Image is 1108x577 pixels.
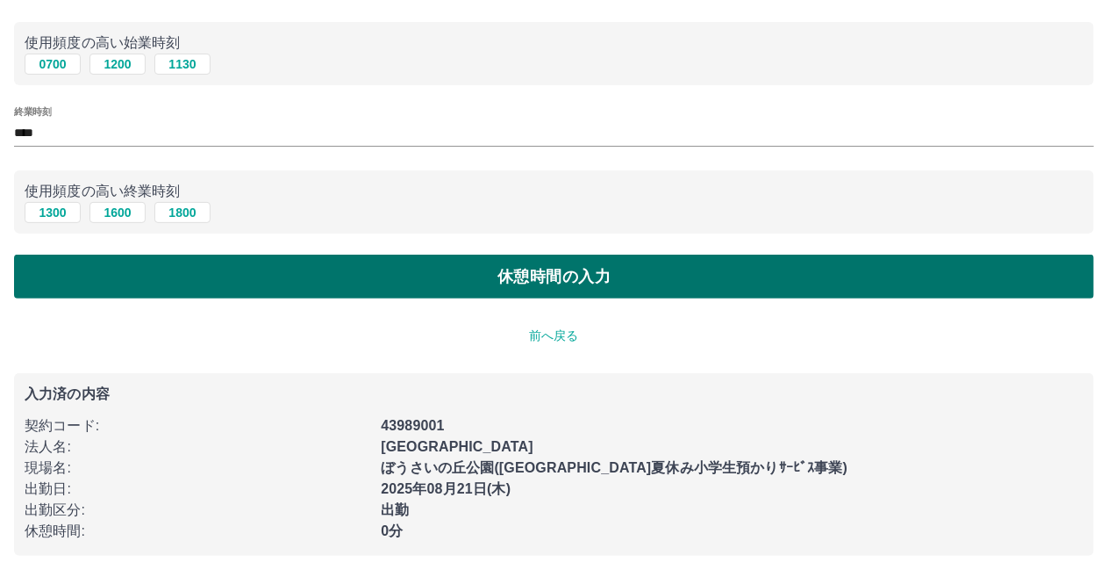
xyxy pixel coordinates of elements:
p: 使用頻度の高い終業時刻 [25,181,1083,202]
b: 0分 [381,523,403,538]
p: 契約コード : [25,415,370,436]
b: [GEOGRAPHIC_DATA] [381,439,533,454]
button: 1130 [154,54,211,75]
button: 0700 [25,54,81,75]
button: 休憩時間の入力 [14,255,1094,299]
button: 1800 [154,202,211,223]
button: 1300 [25,202,81,223]
b: ぼうさいの丘公園([GEOGRAPHIC_DATA]夏休み小学生預かりｻｰﾋﾞｽ事業) [381,460,847,475]
p: 入力済の内容 [25,387,1083,401]
b: 2025年08月21日(木) [381,481,511,496]
p: 出勤区分 : [25,500,370,521]
p: 前へ戻る [14,327,1094,345]
p: 現場名 : [25,458,370,479]
p: 休憩時間 : [25,521,370,542]
b: 出勤 [381,502,409,517]
p: 使用頻度の高い始業時刻 [25,32,1083,54]
b: 43989001 [381,418,444,433]
button: 1200 [89,54,146,75]
p: 法人名 : [25,436,370,458]
p: 出勤日 : [25,479,370,500]
button: 1600 [89,202,146,223]
label: 終業時刻 [14,105,51,119]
